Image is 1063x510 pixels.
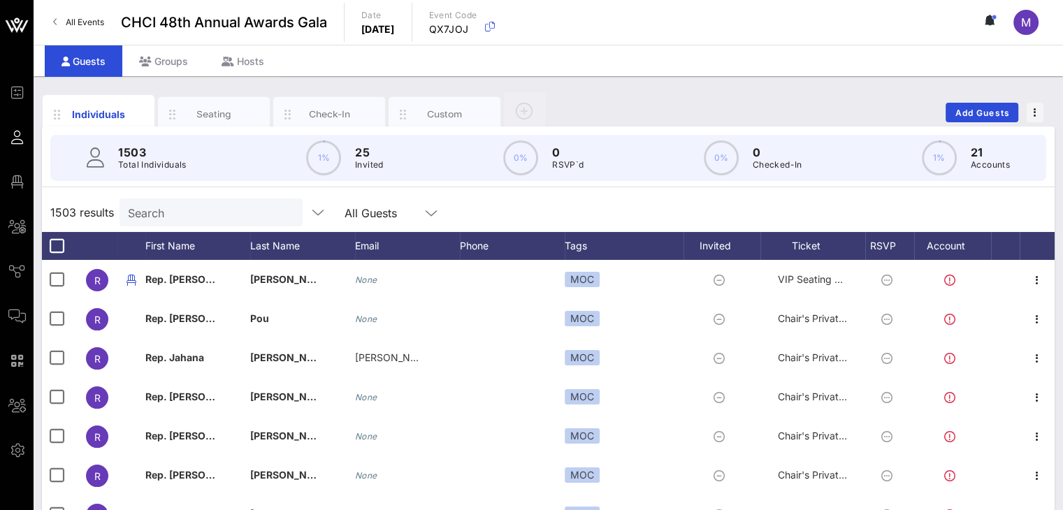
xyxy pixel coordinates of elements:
[552,144,584,161] p: 0
[778,391,893,402] span: Chair's Private Reception
[552,158,584,172] p: RSVP`d
[684,232,760,260] div: Invited
[955,108,1010,118] span: Add Guests
[753,158,802,172] p: Checked-In
[355,470,377,481] i: None
[361,8,395,22] p: Date
[355,351,604,363] span: [PERSON_NAME][EMAIL_ADDRESS][DOMAIN_NAME]
[145,312,252,324] span: Rep. [PERSON_NAME]
[336,198,448,226] div: All Guests
[68,107,130,122] div: Individuals
[250,391,333,402] span: [PERSON_NAME]
[565,389,600,405] div: MOC
[250,232,355,260] div: Last Name
[45,45,122,77] div: Guests
[778,469,893,481] span: Chair's Private Reception
[345,207,397,219] div: All Guests
[971,144,1010,161] p: 21
[45,11,113,34] a: All Events
[565,272,600,287] div: MOC
[355,144,384,161] p: 25
[250,469,333,481] span: [PERSON_NAME]
[355,392,377,402] i: None
[250,351,333,363] span: [PERSON_NAME]
[946,103,1018,122] button: Add Guests
[122,45,205,77] div: Groups
[145,351,204,363] span: Rep. Jahana
[429,8,477,22] p: Event Code
[971,158,1010,172] p: Accounts
[145,232,250,260] div: First Name
[565,350,600,365] div: MOC
[250,312,269,324] span: Pou
[760,232,865,260] div: Ticket
[145,273,252,285] span: Rep. [PERSON_NAME]
[118,144,187,161] p: 1503
[565,311,600,326] div: MOC
[355,275,377,285] i: None
[778,430,893,442] span: Chair's Private Reception
[94,470,101,482] span: R
[361,22,395,36] p: [DATE]
[145,430,252,442] span: Rep. [PERSON_NAME]
[121,12,327,33] span: CHCI 48th Annual Awards Gala
[183,108,245,121] div: Seating
[1013,10,1039,35] div: M
[205,45,281,77] div: Hosts
[94,353,101,365] span: R
[50,204,114,221] span: 1503 results
[460,232,565,260] div: Phone
[94,431,101,443] span: R
[414,108,476,121] div: Custom
[914,232,991,260] div: Account
[355,158,384,172] p: Invited
[429,22,477,36] p: QX7JOJ
[565,232,684,260] div: Tags
[94,275,101,286] span: R
[355,232,460,260] div: Email
[250,273,333,285] span: [PERSON_NAME]
[118,158,187,172] p: Total Individuals
[865,232,914,260] div: RSVP
[753,144,802,161] p: 0
[94,314,101,326] span: R
[355,314,377,324] i: None
[94,392,101,404] span: R
[1021,15,1031,29] span: M
[778,312,893,324] span: Chair's Private Reception
[778,273,959,285] span: VIP Seating & Chair's Private Reception
[66,17,104,27] span: All Events
[145,469,252,481] span: Rep. [PERSON_NAME]
[145,391,252,402] span: Rep. [PERSON_NAME]
[565,467,600,483] div: MOC
[565,428,600,444] div: MOC
[250,430,417,442] span: [PERSON_NAME] [PERSON_NAME]
[778,351,893,363] span: Chair's Private Reception
[298,108,361,121] div: Check-In
[355,431,377,442] i: None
